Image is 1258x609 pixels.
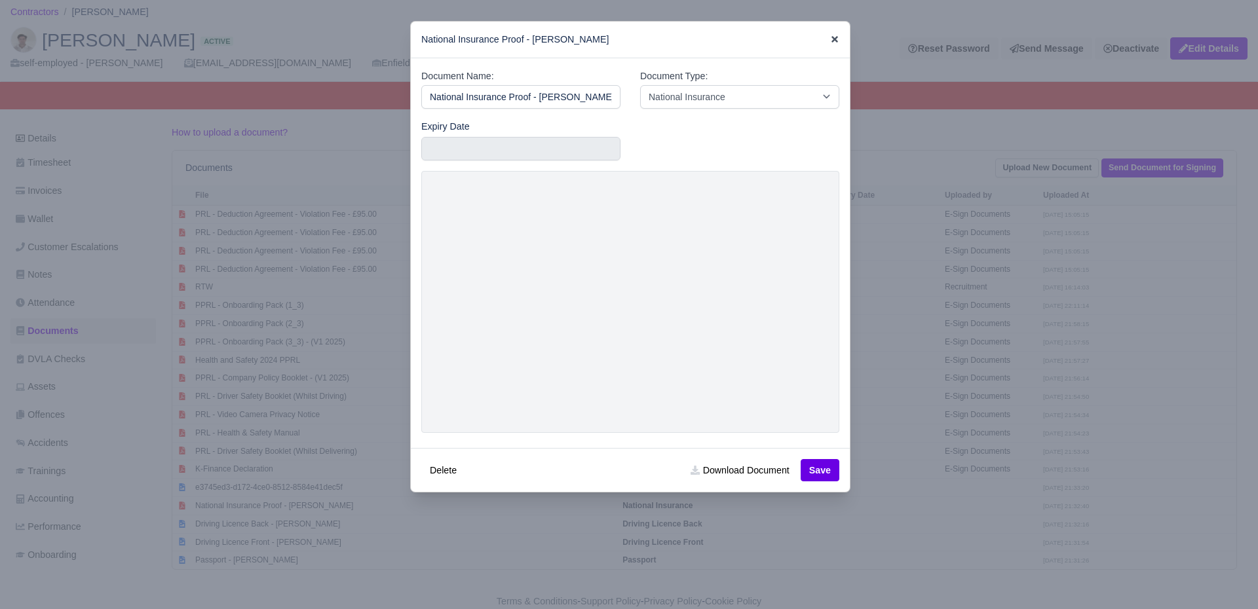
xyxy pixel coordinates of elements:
label: Document Name: [421,69,494,84]
label: Expiry Date [421,119,470,134]
div: National Insurance Proof - [PERSON_NAME] [411,22,850,58]
a: Download Document [682,459,797,481]
button: Delete [421,459,465,481]
label: Document Type: [640,69,708,84]
button: Save [801,459,839,481]
iframe: Chat Widget [1192,546,1258,609]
